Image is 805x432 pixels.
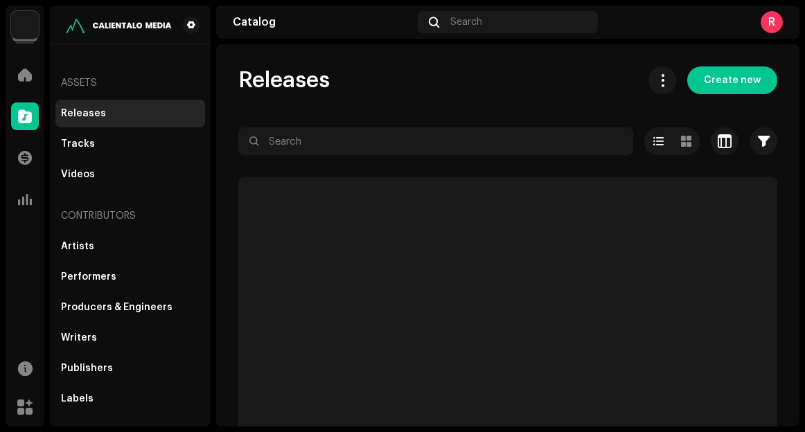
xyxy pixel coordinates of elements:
div: Labels [61,393,94,404]
div: Producers & Engineers [61,302,172,313]
re-a-nav-header: Assets [55,66,205,100]
re-m-nav-item: Videos [55,161,205,188]
div: Artists [61,241,94,252]
div: Tracks [61,138,95,150]
div: R [761,11,783,33]
button: Create new [687,66,777,94]
div: Performers [61,271,116,282]
re-m-nav-item: Performers [55,263,205,291]
re-a-nav-header: Contributors [55,199,205,233]
re-m-nav-item: Artists [55,233,205,260]
re-m-nav-item: Tracks [55,130,205,158]
re-m-nav-item: Publishers [55,354,205,382]
re-m-nav-item: Labels [55,385,205,413]
div: Videos [61,169,95,180]
re-m-nav-item: Releases [55,100,205,127]
span: Search [450,17,482,28]
span: Create new [704,66,761,94]
input: Search [238,127,633,155]
re-m-nav-item: Producers & Engineers [55,294,205,321]
div: Publishers [61,363,113,374]
img: 7febf078-6aff-4fe0-b3ac-5fa913fd5324 [61,17,177,33]
re-m-nav-item: Writers [55,324,205,352]
span: Releases [238,66,330,94]
div: Writers [61,332,97,343]
div: Catalog [233,17,412,28]
img: 4d5a508c-c80f-4d99-b7fb-82554657661d [11,11,39,39]
div: Releases [61,108,106,119]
